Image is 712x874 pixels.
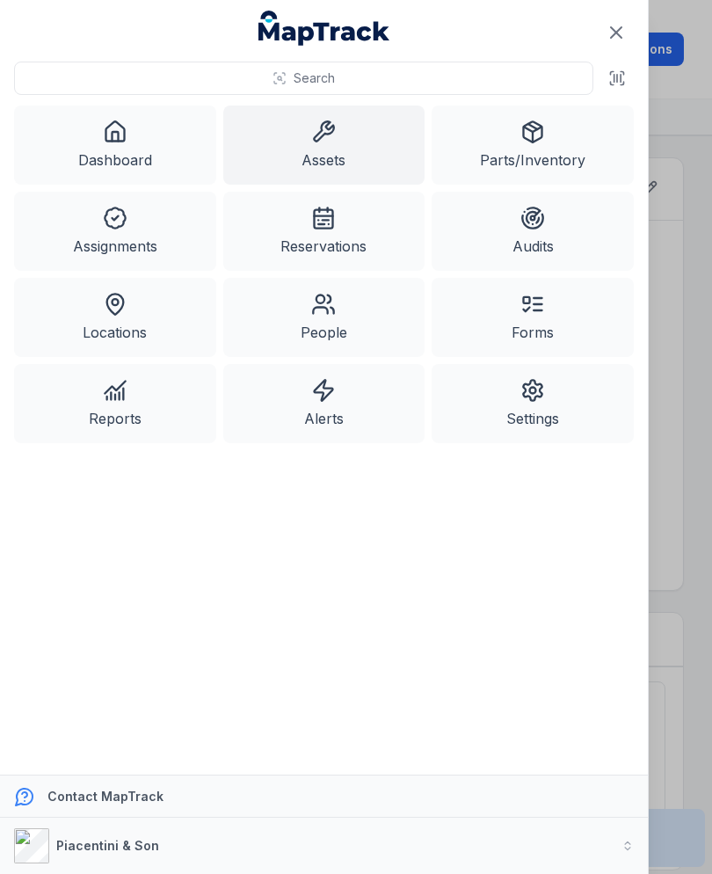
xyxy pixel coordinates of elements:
[223,364,425,443] a: Alerts
[432,106,634,185] a: Parts/Inventory
[598,14,635,51] button: Close navigation
[14,364,216,443] a: Reports
[294,69,335,87] span: Search
[47,789,163,804] strong: Contact MapTrack
[14,278,216,357] a: Locations
[14,106,216,185] a: Dashboard
[14,62,593,95] button: Search
[223,192,425,271] a: Reservations
[432,192,634,271] a: Audits
[14,192,216,271] a: Assignments
[258,11,390,46] a: MapTrack
[56,838,159,853] strong: Piacentini & Son
[223,278,425,357] a: People
[432,278,634,357] a: Forms
[223,106,425,185] a: Assets
[432,364,634,443] a: Settings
